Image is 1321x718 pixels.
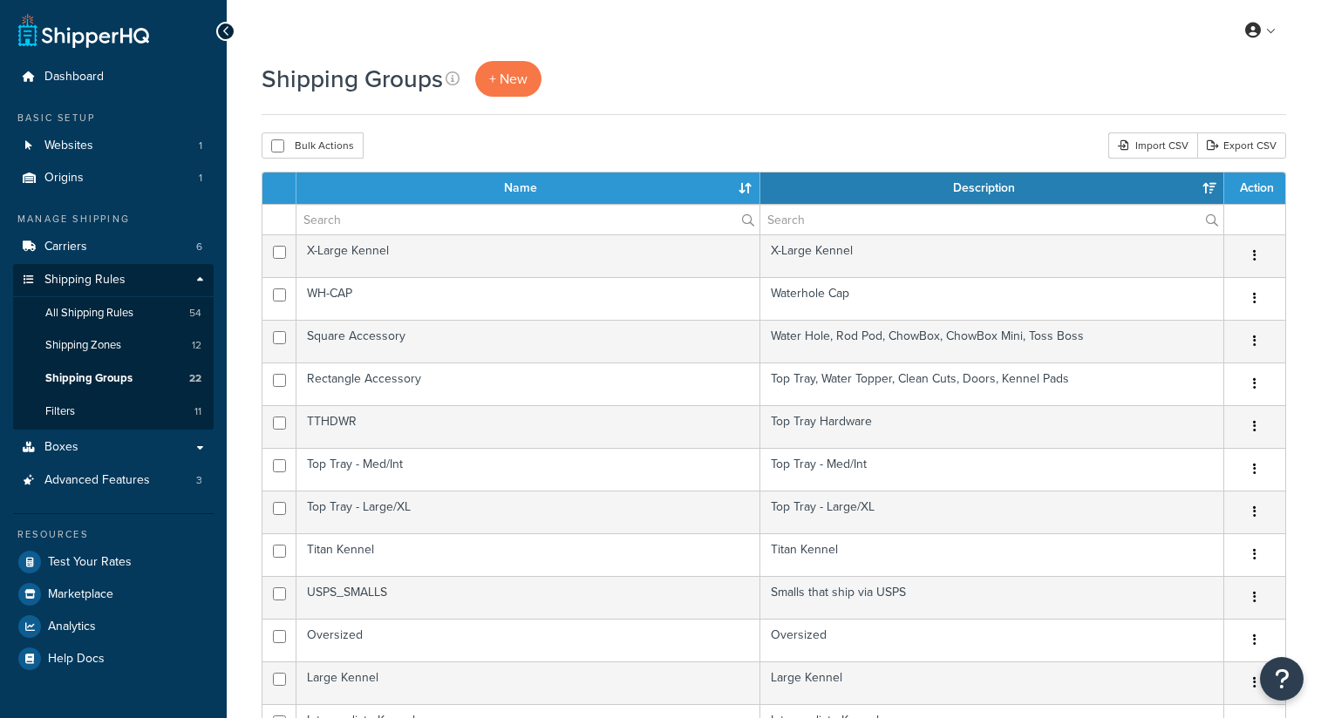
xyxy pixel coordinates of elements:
span: Analytics [48,620,96,634]
span: Dashboard [44,70,104,85]
td: X-Large Kennel [296,234,760,277]
td: Top Tray - Large/XL [760,491,1224,533]
td: Rectangle Accessory [296,362,760,405]
td: Large Kennel [760,661,1224,704]
span: Shipping Zones [45,338,121,353]
a: Advanced Features 3 [13,464,214,497]
li: Origins [13,162,214,194]
a: Boxes [13,431,214,464]
td: Top Tray Hardware [760,405,1224,448]
span: Help Docs [48,652,105,667]
h1: Shipping Groups [262,62,443,96]
span: 1 [199,171,202,186]
span: 1 [199,139,202,153]
div: Manage Shipping [13,212,214,227]
td: Smalls that ship via USPS [760,576,1224,619]
button: Bulk Actions [262,132,364,159]
li: Filters [13,396,214,428]
input: Search [296,205,759,234]
span: 3 [196,473,202,488]
td: Titan Kennel [760,533,1224,576]
li: Advanced Features [13,464,214,497]
td: Square Accessory [296,320,760,362]
span: All Shipping Rules [45,306,133,321]
div: Import CSV [1108,132,1197,159]
td: WH-CAP [296,277,760,320]
td: Titan Kennel [296,533,760,576]
a: ShipperHQ Home [18,13,149,48]
li: Carriers [13,231,214,263]
td: Water Hole, Rod Pod, ChowBox, ChowBox Mini, Toss Boss [760,320,1224,362]
span: Marketplace [48,587,113,602]
li: Shipping Groups [13,362,214,395]
th: Action [1224,173,1285,204]
td: Oversized [760,619,1224,661]
span: Filters [45,404,75,419]
span: Origins [44,171,84,186]
span: + New [489,69,528,89]
td: Large Kennel [296,661,760,704]
span: Carriers [44,240,87,254]
td: USPS_SMALLS [296,576,760,619]
a: + New [475,61,541,97]
span: Advanced Features [44,473,150,488]
a: Shipping Zones 12 [13,329,214,362]
li: Shipping Rules [13,264,214,430]
span: 54 [189,306,201,321]
a: Websites 1 [13,130,214,162]
a: All Shipping Rules 54 [13,297,214,329]
td: Waterhole Cap [760,277,1224,320]
button: Open Resource Center [1260,657,1304,701]
span: Test Your Rates [48,555,132,570]
li: Shipping Zones [13,329,214,362]
div: Resources [13,527,214,542]
a: Filters 11 [13,396,214,428]
a: Export CSV [1197,132,1286,159]
a: Test Your Rates [13,546,214,578]
a: Carriers 6 [13,231,214,263]
a: Help Docs [13,643,214,674]
span: Websites [44,139,93,153]
li: Websites [13,130,214,162]
span: 22 [189,371,201,386]
span: Shipping Rules [44,273,126,288]
td: Oversized [296,619,760,661]
span: Shipping Groups [45,371,133,386]
span: Boxes [44,440,78,455]
a: Shipping Rules [13,264,214,296]
a: Origins 1 [13,162,214,194]
span: 12 [192,338,201,353]
a: Shipping Groups 22 [13,362,214,395]
span: 6 [196,240,202,254]
td: Top Tray - Med/Int [760,448,1224,491]
a: Marketplace [13,579,214,610]
td: Top Tray - Large/XL [296,491,760,533]
input: Search [760,205,1223,234]
a: Analytics [13,611,214,642]
span: 11 [194,404,201,419]
td: Top Tray - Med/Int [296,448,760,491]
td: Top Tray, Water Topper, Clean Cuts, Doors, Kennel Pads [760,362,1224,405]
th: Description: activate to sort column ascending [760,173,1224,204]
li: All Shipping Rules [13,297,214,329]
a: Dashboard [13,61,214,93]
td: TTHDWR [296,405,760,448]
th: Name: activate to sort column ascending [296,173,760,204]
div: Basic Setup [13,111,214,125]
td: X-Large Kennel [760,234,1224,277]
